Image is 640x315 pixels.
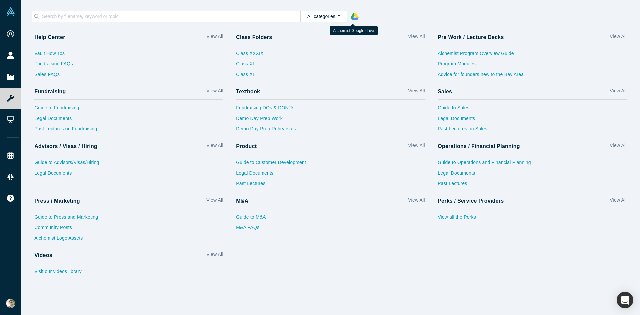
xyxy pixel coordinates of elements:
a: Demo Day Prep Work [236,115,425,126]
a: View All [408,33,425,43]
h4: M&A [236,198,248,204]
h4: Press / Marketing [34,198,80,204]
a: View All [206,87,223,97]
h4: Product [236,143,257,149]
a: Legal Documents [34,170,223,180]
a: View All [206,197,223,206]
a: Guide to Press and Marketing [34,214,223,224]
a: Fundraising DOs & DON’Ts [236,104,425,115]
a: View All [610,142,626,152]
h4: Sales [438,88,452,95]
a: Class XLI [236,71,263,82]
a: Guide to Customer Development [236,159,425,170]
a: Program Modules [438,60,627,71]
a: View All [610,33,626,43]
a: Guide to Sales [438,104,627,115]
a: Guide to M&A [236,214,425,224]
a: Legal Documents [236,170,425,180]
a: View All [206,251,223,261]
a: Legal Documents [34,115,223,126]
a: View All [408,142,425,152]
a: Class XL [236,60,263,71]
h4: Videos [34,252,52,258]
h4: Operations / Financial Planning [438,143,520,149]
a: Guide to Operations and Financial Planning [438,159,627,170]
img: Josh Koplin's Account [6,299,15,308]
a: Sales FAQs [34,71,223,82]
a: Vault How Tos [34,50,223,61]
a: View All [610,87,626,97]
h4: Perks / Service Providers [438,198,504,204]
a: Advice for founders new to the Bay Area [438,71,627,82]
h4: Help Center [34,34,65,40]
a: Class XXXIX [236,50,263,61]
a: Past Lectures on Fundraising [34,125,223,136]
a: Alchemist Program Overview Guide [438,50,627,61]
a: M&A FAQs [236,224,425,235]
h4: Pre Work / Lecture Decks [438,34,504,40]
a: View All [408,197,425,206]
h4: Fundraising [34,88,66,95]
a: Visit our videos library [34,268,223,279]
h4: Textbook [236,88,260,95]
button: All categories [300,11,347,22]
a: View All [610,197,626,206]
h4: Advisors / Visas / Hiring [34,143,97,149]
a: Alchemist Logo Assets [34,235,223,245]
a: View All [206,33,223,43]
img: Alchemist Vault Logo [6,7,15,16]
a: View All [206,142,223,152]
a: Community Posts [34,224,223,235]
a: Legal Documents [438,170,627,180]
a: Guide to Fundraising [34,104,223,115]
a: Demo Day Prep Rehearsals [236,125,425,136]
a: Guide to Advisors/Visas/Hiring [34,159,223,170]
a: Legal Documents [438,115,627,126]
input: Search by filename, keyword or topic [41,12,300,21]
a: Past Lectures [236,180,425,191]
a: View All [408,87,425,97]
a: Past Lectures [438,180,627,191]
a: View all the Perks [438,214,627,224]
a: Past Lectures on Sales [438,125,627,136]
h4: Class Folders [236,34,272,40]
a: Fundraising FAQs [34,60,223,71]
